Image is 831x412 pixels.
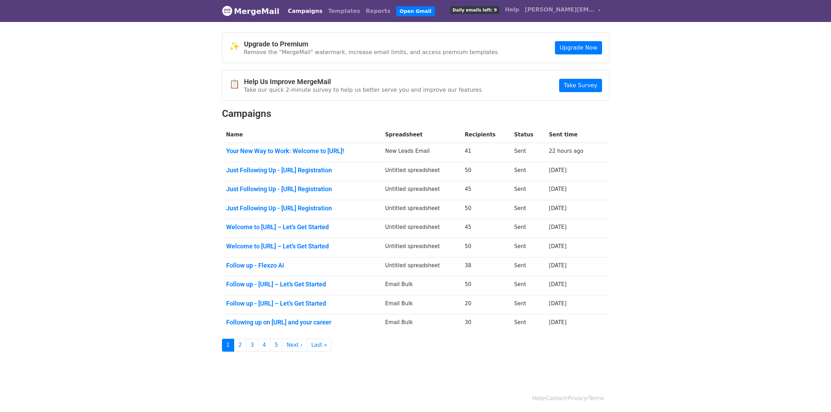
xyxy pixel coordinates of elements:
[510,162,544,181] td: Sent
[510,295,544,314] td: Sent
[549,281,567,287] a: [DATE]
[549,262,567,269] a: [DATE]
[549,205,567,211] a: [DATE]
[244,77,482,86] h4: Help Us Improve MergeMail
[522,3,604,19] a: [PERSON_NAME][EMAIL_ADDRESS][PERSON_NAME]
[325,4,363,18] a: Templates
[460,127,510,143] th: Recipients
[244,40,498,48] h4: Upgrade to Premium
[226,300,377,307] a: Follow up - [URL] – Let’s Get Started
[460,143,510,162] td: 41
[450,6,499,14] span: Daily emails left: 9
[381,127,461,143] th: Spreadsheet
[460,200,510,219] td: 50
[460,257,510,276] td: 38
[222,339,235,352] a: 1
[510,143,544,162] td: Sent
[307,339,332,352] a: Last »
[588,395,604,402] a: Terms
[396,6,435,16] a: Open Gmail
[502,3,522,17] a: Help
[222,108,609,120] h2: Campaigns
[226,204,377,212] a: Just Following Up - [URL] Registration
[568,395,587,402] a: Privacy
[510,238,544,257] td: Sent
[460,219,510,238] td: 45
[222,6,232,16] img: MergeMail logo
[546,395,566,402] a: Contact
[555,41,602,54] a: Upgrade Now
[549,300,567,307] a: [DATE]
[381,276,461,295] td: Email Bulk
[246,339,259,352] a: 3
[270,339,283,352] a: 5
[226,280,377,288] a: Follow up - [URL] – Let’s Get Started
[796,379,831,412] iframe: Chat Widget
[460,238,510,257] td: 50
[226,223,377,231] a: Welcome to [URL] – Let’s Get Started
[460,162,510,181] td: 50
[285,4,325,18] a: Campaigns
[381,143,461,162] td: New Leads Email
[258,339,270,352] a: 4
[381,162,461,181] td: Untitled spreadsheet
[545,127,599,143] th: Sent time
[222,4,280,18] a: MergeMail
[549,167,567,173] a: [DATE]
[549,243,567,249] a: [DATE]
[549,224,567,230] a: [DATE]
[226,319,377,326] a: Following up on [URL] and your career
[460,181,510,200] td: 45
[525,6,595,14] span: [PERSON_NAME][EMAIL_ADDRESS][PERSON_NAME]
[549,148,584,154] a: 22 hours ago
[532,395,544,402] a: Help
[510,127,544,143] th: Status
[244,48,498,56] p: Remove the "MergeMail" watermark, increase email limits, and access premium templates
[381,257,461,276] td: Untitled spreadsheet
[226,166,377,174] a: Just Following Up - [URL] Registration
[381,219,461,238] td: Untitled spreadsheet
[226,262,377,269] a: Follow up - Flexzo Ai
[510,219,544,238] td: Sent
[363,4,393,18] a: Reports
[381,314,461,333] td: Email Bulk
[381,238,461,257] td: Untitled spreadsheet
[381,181,461,200] td: Untitled spreadsheet
[549,186,567,192] a: [DATE]
[226,147,377,155] a: Your New Way to Work: Welcome to [URL]!
[510,314,544,333] td: Sent
[226,185,377,193] a: Just Following Up - [URL] Registration
[282,339,307,352] a: Next ›
[559,79,602,92] a: Take Survey
[229,42,244,52] span: ✨
[447,3,502,17] a: Daily emails left: 9
[226,242,377,250] a: Welcome to [URL] – Let’s Get Started
[244,86,482,93] p: Take our quick 2-minute survey to help us better serve you and improve our features
[510,200,544,219] td: Sent
[222,127,381,143] th: Name
[510,257,544,276] td: Sent
[381,295,461,314] td: Email Bulk
[510,276,544,295] td: Sent
[229,79,244,89] span: 📋
[510,181,544,200] td: Sent
[234,339,246,352] a: 2
[460,276,510,295] td: 50
[460,314,510,333] td: 30
[460,295,510,314] td: 20
[549,319,567,325] a: [DATE]
[381,200,461,219] td: Untitled spreadsheet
